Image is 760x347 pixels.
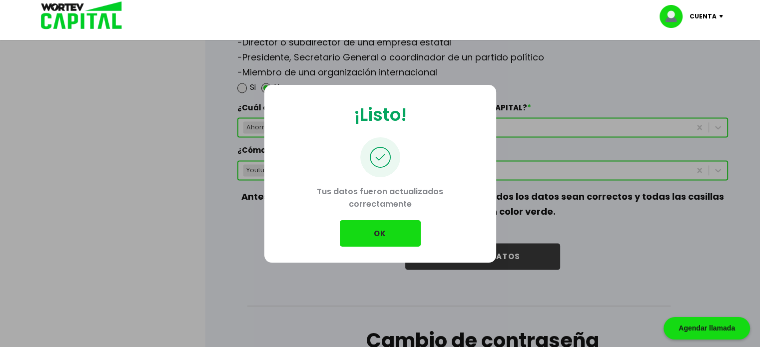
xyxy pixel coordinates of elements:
div: Agendar llamada [664,317,750,340]
img: profile-image [660,5,690,28]
p: ¡Listo! [354,101,407,128]
img: icon-down [717,15,730,18]
button: OK [340,220,421,247]
img: palomita [360,137,400,177]
p: Cuenta [690,9,717,24]
p: Tus datos fueron actualizados correctamente [280,177,480,220]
